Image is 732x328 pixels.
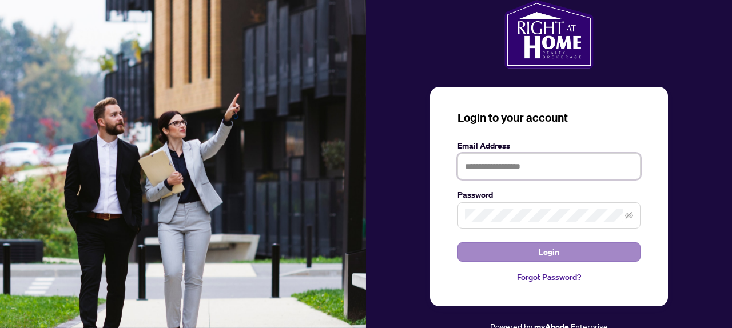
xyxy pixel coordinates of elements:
[457,110,640,126] h3: Login to your account
[539,243,559,261] span: Login
[457,139,640,152] label: Email Address
[457,271,640,283] a: Forgot Password?
[457,189,640,201] label: Password
[625,211,633,219] span: eye-invisible
[457,242,640,262] button: Login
